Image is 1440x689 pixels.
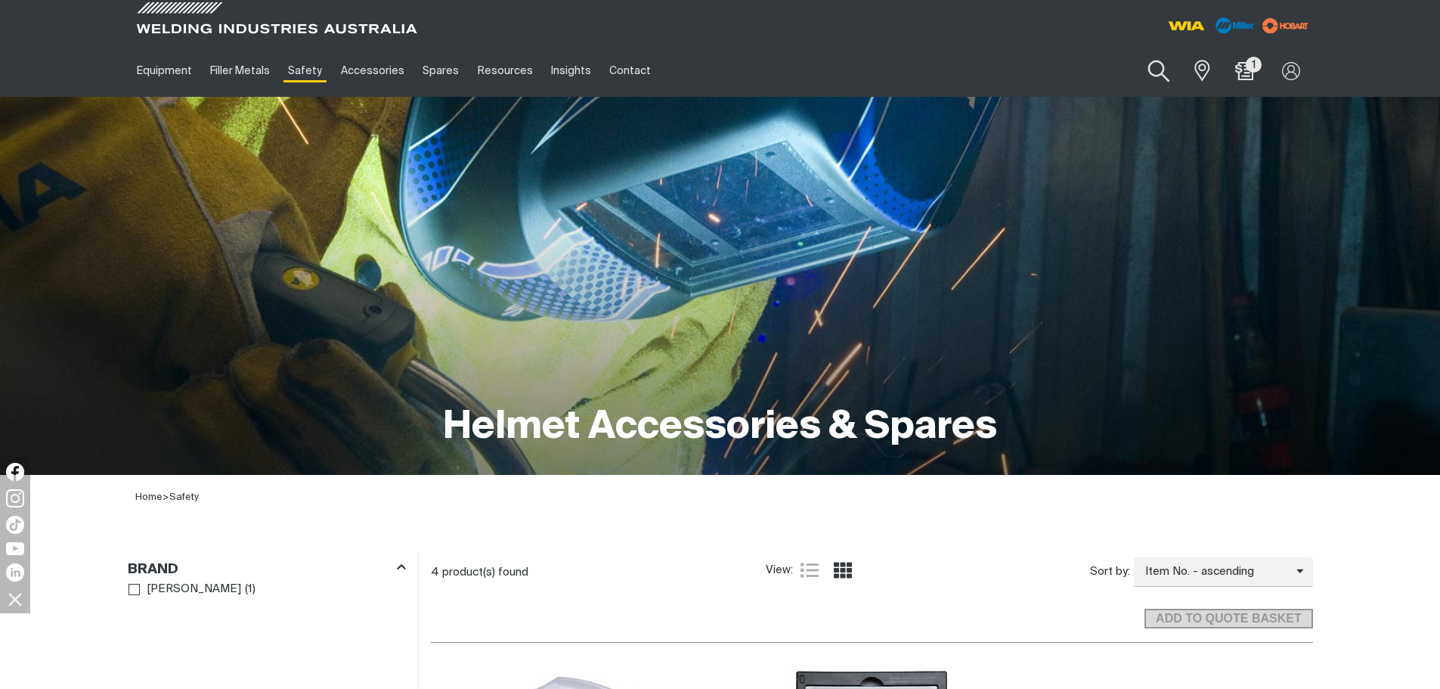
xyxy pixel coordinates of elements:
[163,492,169,502] span: >
[431,565,766,580] div: 4
[129,579,242,600] a: [PERSON_NAME]
[6,463,24,481] img: Facebook
[332,45,413,97] a: Accessories
[6,563,24,582] img: LinkedIn
[6,542,24,555] img: YouTube
[129,579,405,600] ul: Brand
[1144,609,1312,628] button: Add selected products to the shopping cart
[245,581,255,598] span: ( 1 )
[542,45,600,97] a: Insights
[2,586,28,612] img: hide socials
[443,403,997,452] h1: Helmet Accessories & Spares
[128,558,406,579] div: Brand
[128,45,1017,97] nav: Main
[413,45,468,97] a: Spares
[128,561,178,579] h3: Brand
[431,553,1313,591] section: Product list controls
[766,562,793,579] span: View:
[1146,609,1311,628] span: ADD TO QUOTE BASKET
[147,581,241,598] span: [PERSON_NAME]
[431,591,1313,633] section: Add to cart control
[1090,563,1130,581] span: Sort by:
[279,45,331,97] a: Safety
[442,566,528,578] span: product(s) found
[128,45,201,97] a: Equipment
[6,489,24,507] img: Instagram
[6,516,24,534] img: TikTok
[468,45,541,97] a: Resources
[801,561,819,579] a: List view
[1258,14,1313,37] img: miller
[128,553,406,601] aside: Filters
[1134,563,1296,581] span: Item No. - ascending
[169,492,199,502] a: Safety
[1129,50,1190,93] button: Search products
[600,45,660,97] a: Contact
[201,45,279,97] a: Filler Metals
[1114,53,1185,88] input: Product name or item number...
[135,492,163,502] a: Home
